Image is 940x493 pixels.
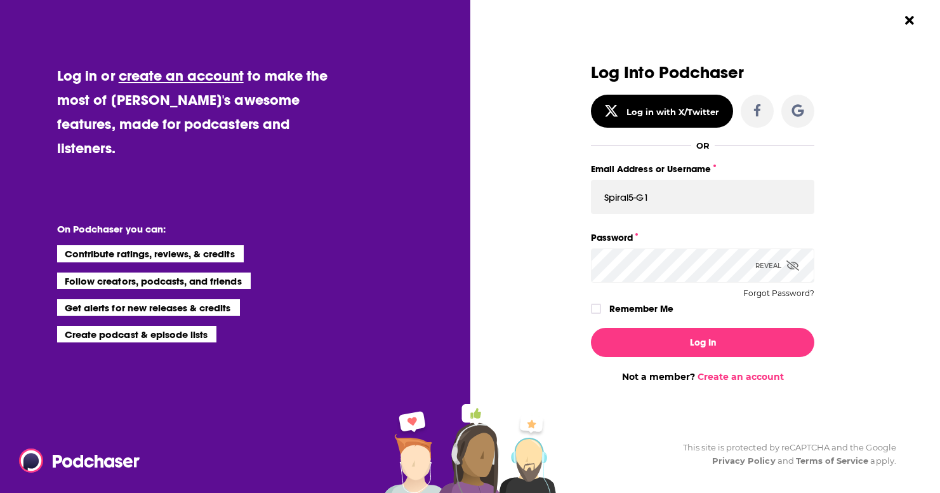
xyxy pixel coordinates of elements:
button: Close Button [897,8,922,32]
button: Log In [591,328,814,357]
input: Email Address or Username [591,180,814,214]
a: Terms of Service [796,456,869,466]
div: This site is protected by reCAPTCHA and the Google and apply. [673,441,896,468]
button: Log in with X/Twitter [591,95,733,128]
div: Log in with X/Twitter [626,107,720,117]
img: Podchaser - Follow, Share and Rate Podcasts [19,449,141,473]
div: Reveal [755,248,799,283]
h3: Log Into Podchaser [591,64,814,82]
li: Follow creators, podcasts, and friends [57,273,251,289]
a: Podchaser - Follow, Share and Rate Podcasts [19,449,131,473]
li: On Podchaser you can: [57,223,311,235]
label: Remember Me [609,301,673,317]
li: Create podcast & episode lists [57,326,216,342]
a: create an account [119,67,244,84]
li: Contribute ratings, reviews, & credits [57,245,244,262]
a: Create an account [698,371,784,382]
li: Get alerts for new releases & credits [57,299,239,316]
div: Not a member? [591,371,814,382]
a: Privacy Policy [712,456,776,466]
label: Email Address or Username [591,161,814,177]
div: OR [696,140,710,151]
label: Password [591,229,814,246]
button: Forgot Password? [743,289,814,298]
